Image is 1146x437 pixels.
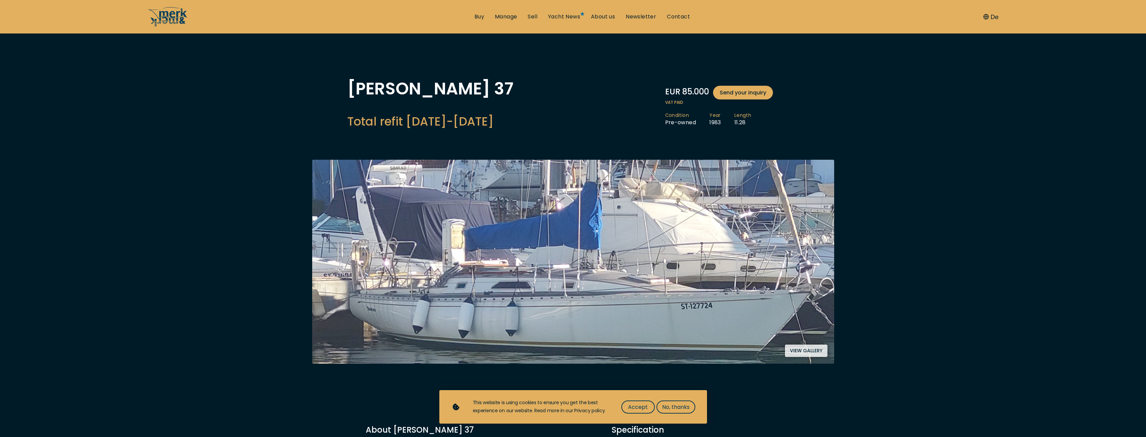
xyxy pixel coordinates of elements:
[734,112,765,126] li: 11.28
[495,13,517,20] a: Manage
[621,400,655,414] button: Accept
[612,424,781,436] div: Specification
[665,112,696,119] span: Condition
[709,112,721,119] span: Year
[734,112,751,119] span: Length
[720,88,766,97] span: Send your inquiry
[713,86,773,99] a: Send your inquiry
[785,345,827,357] button: View gallery
[312,160,834,364] img: Merk&Merk
[667,13,690,20] a: Contact
[628,403,648,411] span: Accept
[665,99,799,105] span: VAT paid
[474,13,484,20] a: Buy
[347,80,514,97] h1: [PERSON_NAME] 37
[548,13,580,20] a: Yacht News
[626,13,656,20] a: Newsletter
[665,112,710,126] li: Pre-owned
[983,12,998,21] button: De
[665,86,799,99] div: EUR 85.000
[656,400,695,414] button: No, thanks
[347,113,514,130] h2: Total refit [DATE]-[DATE]
[709,112,734,126] li: 1983
[591,13,615,20] a: About us
[574,407,605,414] a: Privacy policy
[662,403,690,411] span: No, thanks
[366,424,565,436] h3: About [PERSON_NAME] 37
[473,399,608,415] div: This website is using cookies to ensure you get the best experience on our website. Read more in ...
[528,13,537,20] a: Sell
